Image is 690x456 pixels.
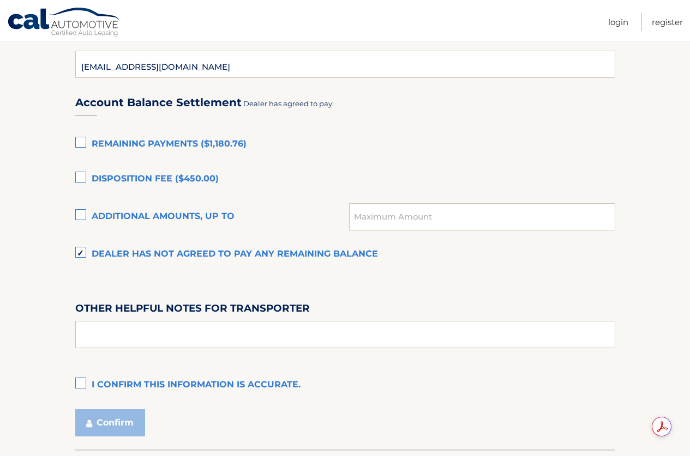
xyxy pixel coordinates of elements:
[75,409,145,436] button: Confirm
[75,244,615,265] label: Dealer has not agreed to pay any remaining balance
[652,13,683,31] a: Register
[608,13,628,31] a: Login
[75,206,350,228] label: Additional amounts, up to
[243,99,334,108] span: Dealer has agreed to pay:
[75,168,615,190] label: Disposition Fee ($450.00)
[75,300,310,320] label: Other helpful notes for transporter
[349,203,615,230] input: Maximum Amount
[7,7,122,39] a: Cal Automotive
[75,133,615,155] label: Remaining Payments ($1,180.76)
[75,374,615,396] label: I confirm this information is accurate.
[75,96,242,110] h3: Account Balance Settlement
